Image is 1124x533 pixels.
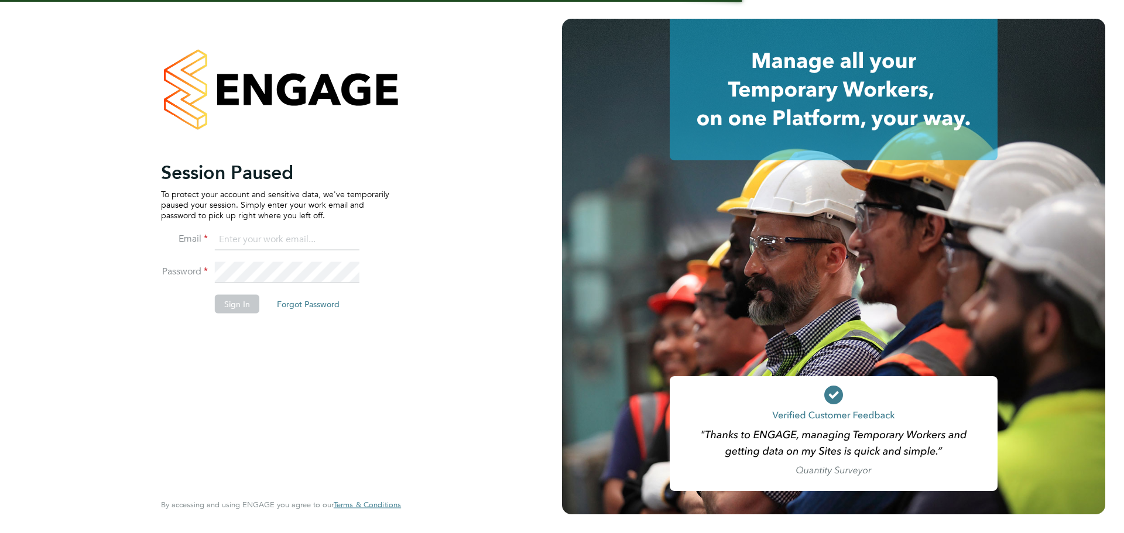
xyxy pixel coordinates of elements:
label: Password [161,265,208,277]
label: Email [161,232,208,245]
button: Forgot Password [268,294,349,313]
a: Terms & Conditions [334,500,401,510]
p: To protect your account and sensitive data, we've temporarily paused your session. Simply enter y... [161,188,389,221]
h2: Session Paused [161,160,389,184]
button: Sign In [215,294,259,313]
span: By accessing and using ENGAGE you agree to our [161,500,401,510]
input: Enter your work email... [215,229,359,250]
span: Terms & Conditions [334,500,401,510]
